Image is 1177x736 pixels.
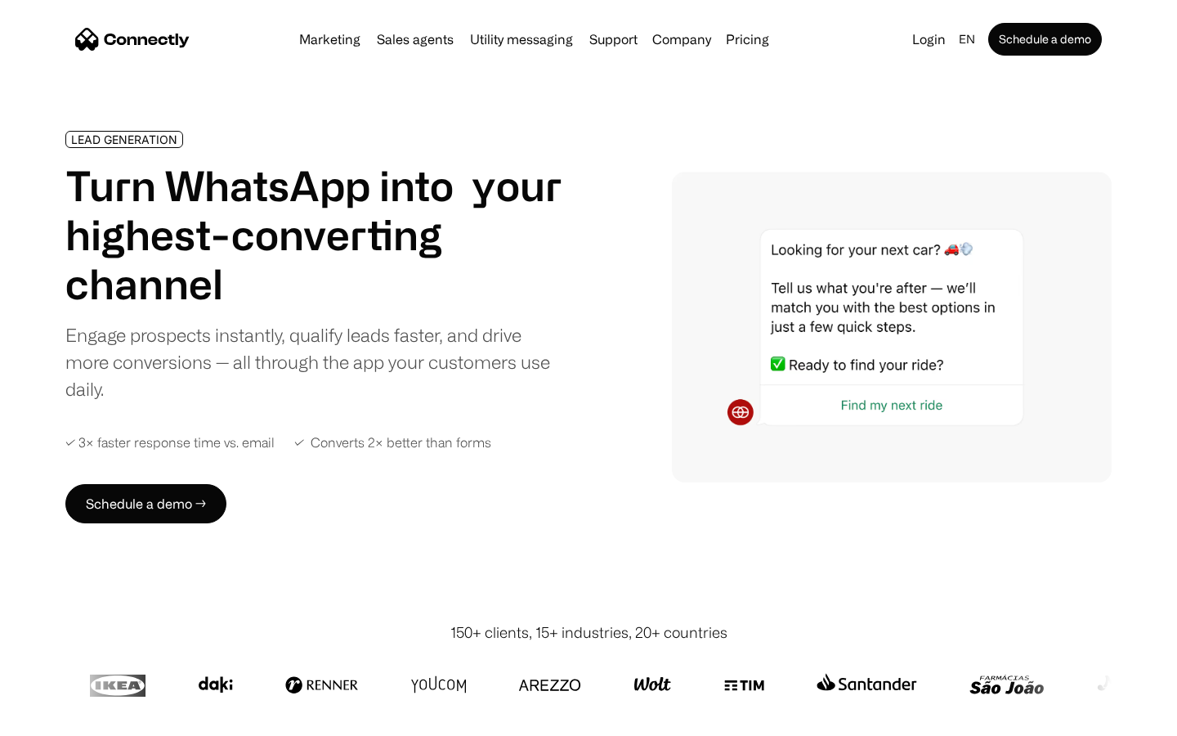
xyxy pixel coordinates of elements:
[65,484,226,523] a: Schedule a demo →
[293,33,367,46] a: Marketing
[647,28,716,51] div: Company
[463,33,580,46] a: Utility messaging
[75,27,190,52] a: home
[370,33,460,46] a: Sales agents
[33,707,98,730] ul: Language list
[65,435,275,451] div: ✓ 3× faster response time vs. email
[450,622,727,644] div: 150+ clients, 15+ industries, 20+ countries
[959,28,975,51] div: en
[71,133,177,146] div: LEAD GENERATION
[65,161,562,308] h1: Turn WhatsApp into your highest-converting channel
[952,28,985,51] div: en
[719,33,776,46] a: Pricing
[652,28,711,51] div: Company
[16,706,98,730] aside: Language selected: English
[65,321,562,402] div: Engage prospects instantly, qualify leads faster, and drive more conversions — all through the ap...
[906,28,952,51] a: Login
[294,435,491,451] div: ✓ Converts 2× better than forms
[583,33,644,46] a: Support
[988,23,1102,56] a: Schedule a demo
